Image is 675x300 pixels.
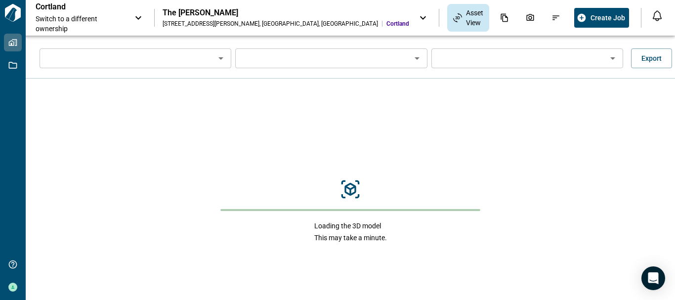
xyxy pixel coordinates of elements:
[520,9,541,26] div: Photos
[386,20,409,28] span: Cortland
[36,14,125,34] span: Switch to a different ownership
[314,221,387,231] span: Loading the 3D model
[591,13,625,23] span: Create Job
[641,53,662,63] span: Export
[546,9,566,26] div: Issues & Info
[314,233,387,243] span: This may take a minute.
[466,8,483,28] span: Asset View
[606,51,620,65] button: Open
[494,9,515,26] div: Documents
[410,51,424,65] button: Open
[36,2,125,12] p: Cortland
[631,48,672,68] button: Export
[163,8,409,18] div: The [PERSON_NAME]
[641,266,665,290] div: Open Intercom Messenger
[214,51,228,65] button: Open
[649,8,665,24] button: Open notification feed
[574,8,629,28] button: Create Job
[163,20,378,28] div: [STREET_ADDRESS][PERSON_NAME] , [GEOGRAPHIC_DATA] , [GEOGRAPHIC_DATA]
[447,4,489,32] div: Asset View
